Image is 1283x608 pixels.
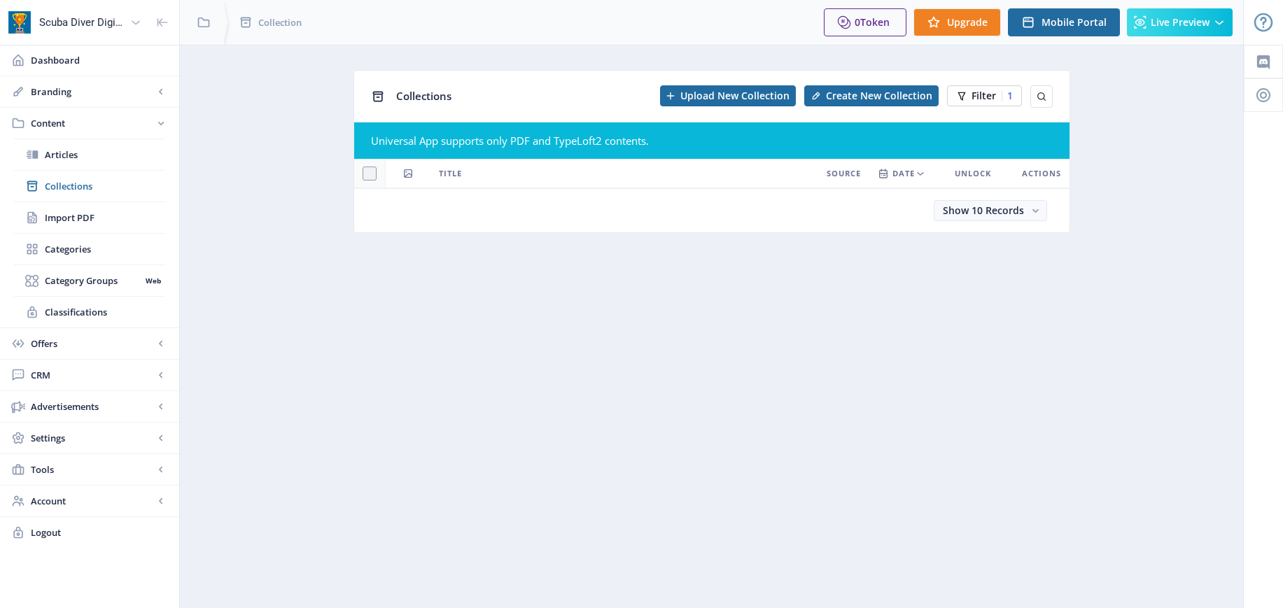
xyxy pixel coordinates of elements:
span: Live Preview [1151,17,1210,28]
div: Universal App supports only PDF and TypeLoft2 contents. [371,134,1053,148]
div: Scuba Diver Digital Edition [39,7,125,38]
span: Title [439,165,462,182]
button: Live Preview [1127,8,1233,36]
button: Create New Collection [804,85,939,106]
span: Import PDF [45,211,165,225]
span: Token [860,15,890,29]
a: Categories [14,234,165,264]
span: Upgrade [947,17,988,28]
a: New page [796,85,939,106]
span: Mobile Portal [1042,17,1107,28]
span: Category Groups [45,274,141,288]
span: Unlock [955,165,991,182]
span: Branding [31,85,154,99]
a: Articles [14,139,165,170]
img: app-icon.png [8,11,31,34]
button: Upgrade [913,8,1001,36]
span: Upload New Collection [680,90,790,101]
a: Category GroupsWeb [14,265,165,296]
a: Classifications [14,297,165,327]
span: Dashboard [31,53,168,67]
span: Offers [31,337,154,351]
button: Mobile Portal [1008,8,1120,36]
span: Actions [1022,165,1061,182]
span: Account [31,494,154,508]
span: Date [892,165,915,182]
span: Collections [45,179,165,193]
span: Create New Collection [826,90,932,101]
span: Settings [31,431,154,445]
span: Advertisements [31,400,154,413]
span: Content [31,116,154,130]
span: Collection [258,15,302,29]
span: Tools [31,462,154,476]
span: Filter [972,90,996,101]
span: Articles [45,148,165,162]
button: 0Token [824,8,906,36]
app-collection-view: Collections [353,70,1070,233]
span: Logout [31,525,168,539]
span: Source [827,165,861,182]
button: Show 10 Records [934,200,1047,221]
span: CRM [31,368,154,382]
span: Categories [45,242,165,256]
a: Collections [14,171,165,202]
button: Filter1 [947,85,1022,106]
nb-badge: Web [141,274,165,288]
span: Show 10 Records [943,204,1024,217]
span: Collections [396,89,451,103]
div: 1 [1002,90,1013,101]
a: Import PDF [14,202,165,233]
span: Classifications [45,305,165,319]
button: Upload New Collection [660,85,796,106]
